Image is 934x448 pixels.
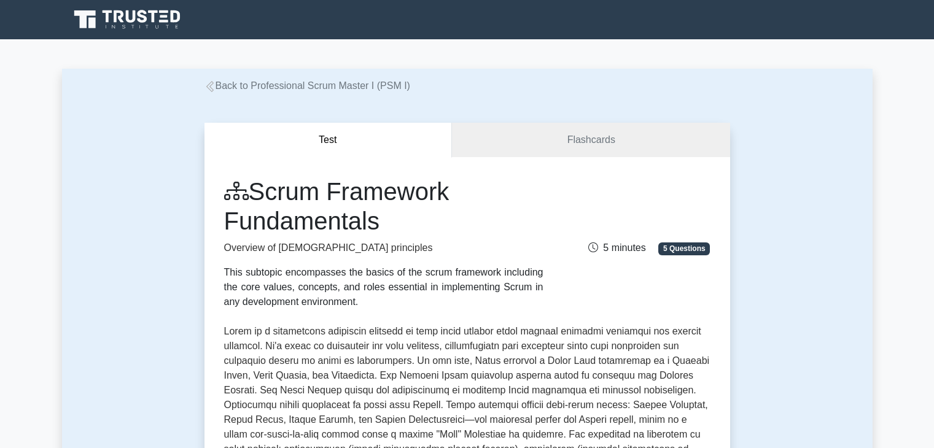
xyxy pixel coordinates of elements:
span: 5 minutes [588,242,645,253]
span: 5 Questions [658,242,710,255]
a: Flashcards [452,123,730,158]
h1: Scrum Framework Fundamentals [224,177,543,236]
a: Back to Professional Scrum Master I (PSM I) [204,80,410,91]
button: Test [204,123,453,158]
div: This subtopic encompasses the basics of the scrum framework including the core values, concepts, ... [224,265,543,309]
p: Overview of [DEMOGRAPHIC_DATA] principles [224,241,543,255]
